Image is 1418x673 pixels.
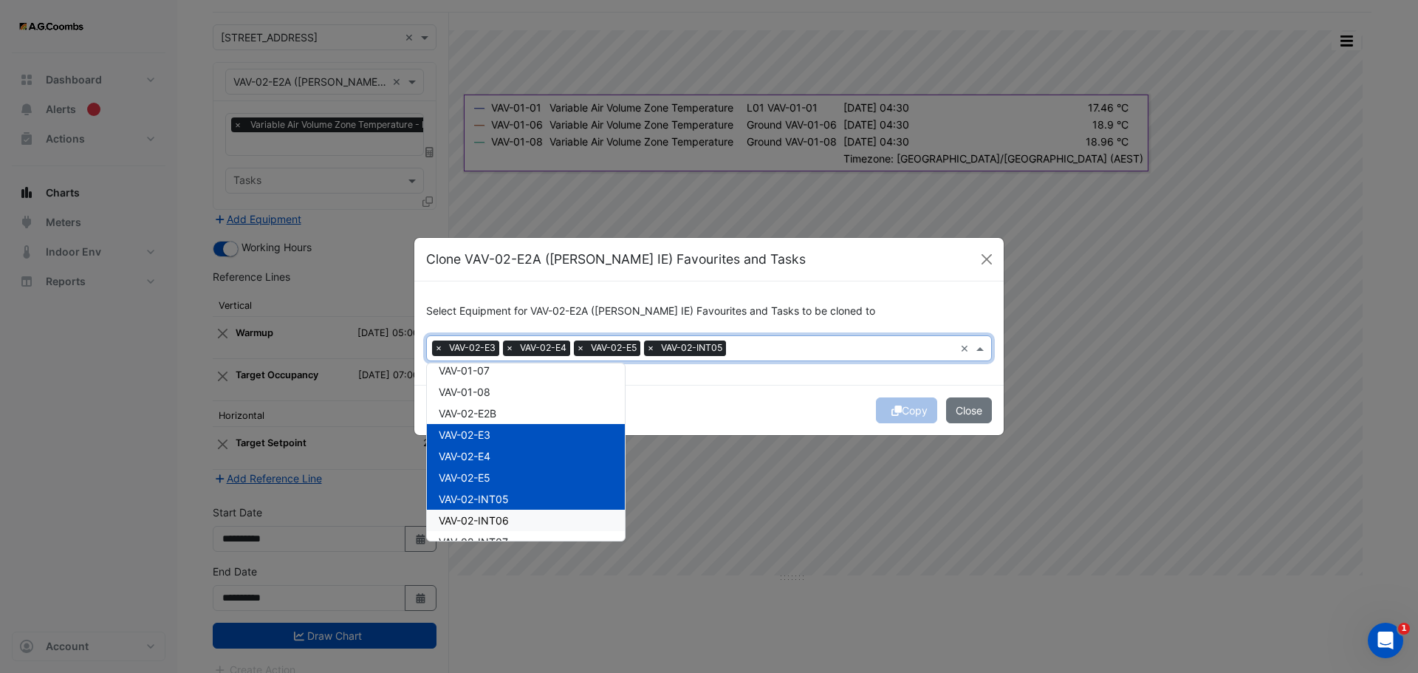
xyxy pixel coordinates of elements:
[439,407,496,420] span: VAV-02-E2B
[426,250,806,269] h5: Clone VAV-02-E2A ([PERSON_NAME] IE) Favourites and Tasks
[439,493,509,505] span: VAV-02-INT05
[587,341,640,355] span: VAV-02-E5
[439,450,490,462] span: VAV-02-E4
[960,341,973,356] span: Clear
[516,341,570,355] span: VAV-02-E4
[1398,623,1410,635] span: 1
[445,341,499,355] span: VAV-02-E3
[439,386,490,398] span: VAV-01-08
[644,341,657,355] span: ×
[574,341,587,355] span: ×
[439,364,490,377] span: VAV-01-07
[976,248,998,270] button: Close
[1368,623,1403,658] iframe: Intercom live chat
[432,341,445,355] span: ×
[426,363,626,542] ng-dropdown-panel: Options list
[946,397,992,423] button: Close
[439,514,509,527] span: VAV-02-INT06
[439,471,490,484] span: VAV-02-E5
[657,341,726,355] span: VAV-02-INT05
[439,536,508,548] span: VAV-02-INT07
[439,428,490,441] span: VAV-02-E3
[426,305,992,318] h6: Select Equipment for VAV-02-E2A ([PERSON_NAME] IE) Favourites and Tasks to be cloned to
[503,341,516,355] span: ×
